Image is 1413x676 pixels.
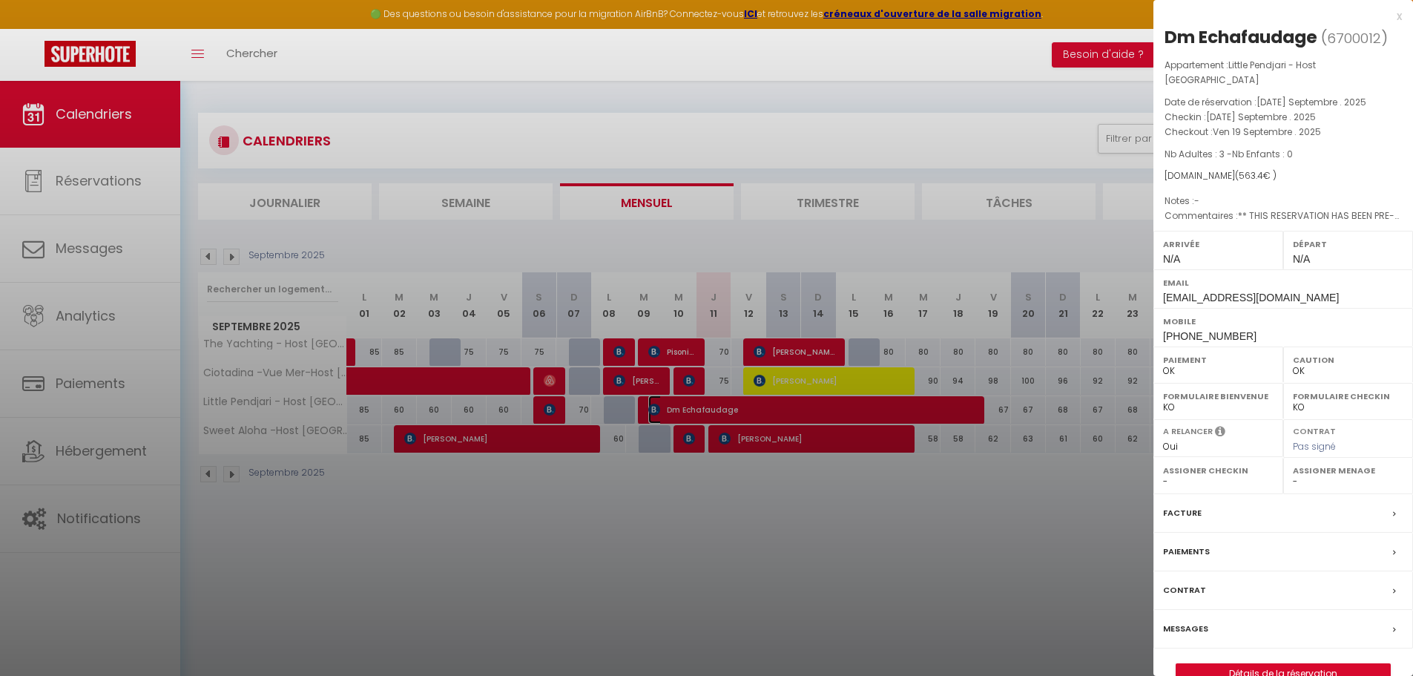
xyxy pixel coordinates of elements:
[1213,125,1321,138] span: Ven 19 Septembre . 2025
[1163,330,1256,342] span: [PHONE_NUMBER]
[1293,352,1403,367] label: Caution
[1165,110,1402,125] p: Checkin :
[1239,169,1263,182] span: 563.4
[1165,169,1402,183] div: [DOMAIN_NAME]
[1163,463,1274,478] label: Assigner Checkin
[1165,25,1317,49] div: Dm Echafaudage
[1165,194,1402,209] p: Notes :
[1153,7,1402,25] div: x
[1163,583,1206,598] label: Contrat
[1163,237,1274,252] label: Arrivée
[1163,425,1213,438] label: A relancer
[1165,58,1402,88] p: Appartement :
[1293,253,1310,265] span: N/A
[1165,95,1402,110] p: Date de réservation :
[1321,27,1388,48] span: ( )
[1163,292,1339,303] span: [EMAIL_ADDRESS][DOMAIN_NAME]
[1165,209,1402,223] p: Commentaires :
[1293,425,1336,435] label: Contrat
[1215,425,1225,442] i: Sélectionner OUI si vous souhaiter envoyer les séquences de messages post-checkout
[1165,148,1293,160] span: Nb Adultes : 3 -
[1327,29,1381,47] span: 6700012
[1163,621,1208,637] label: Messages
[1163,352,1274,367] label: Paiement
[1293,389,1403,404] label: Formulaire Checkin
[1165,59,1316,86] span: Little Pendjari - Host [GEOGRAPHIC_DATA]
[1163,389,1274,404] label: Formulaire Bienvenue
[1235,169,1277,182] span: ( € )
[1350,609,1402,665] iframe: Chat
[1256,96,1366,108] span: [DATE] Septembre . 2025
[1163,314,1403,329] label: Mobile
[1163,275,1403,290] label: Email
[1165,125,1402,140] p: Checkout :
[1206,111,1316,123] span: [DATE] Septembre . 2025
[1293,463,1403,478] label: Assigner Menage
[1293,237,1403,252] label: Départ
[1163,505,1202,521] label: Facture
[1163,253,1180,265] span: N/A
[1232,148,1293,160] span: Nb Enfants : 0
[12,6,56,50] button: Ouvrir le widget de chat LiveChat
[1194,194,1199,207] span: -
[1293,440,1336,453] span: Pas signé
[1163,544,1210,559] label: Paiements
